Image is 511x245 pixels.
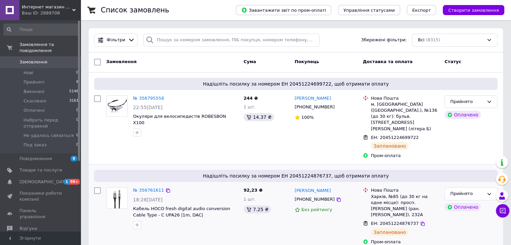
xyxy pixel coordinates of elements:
[361,37,407,43] span: Збережені фільтри:
[133,105,163,110] span: 22:55[DATE]
[24,89,44,95] span: Виконані
[363,59,413,64] span: Доставка та оплата
[301,207,332,212] span: Без рейтингу
[244,197,256,202] span: 1 шт.
[19,59,47,65] span: Замовлення
[295,95,331,102] a: [PERSON_NAME]
[69,98,79,104] span: 3161
[371,142,409,150] div: Заплановано
[106,95,128,117] a: Фото товару
[444,203,481,211] div: Оплачено
[236,5,331,15] button: Завантажити звіт по пром-оплаті
[24,70,33,76] span: Нові
[24,142,46,148] span: Под заказ
[244,205,271,213] div: 7.25 ₴
[295,188,331,194] a: [PERSON_NAME]
[19,42,81,54] span: Замовлення та повідомлення
[133,114,226,125] a: Окуляри для велосипедистів ROBESBON X100
[371,187,439,193] div: Нова Пошта
[448,8,499,13] span: Створити замовлення
[143,34,320,47] input: Пошук за номером замовлення, ПІБ покупця, номером телефону, Email, номером накладної
[133,96,164,101] a: № 356795558
[76,117,79,129] span: 0
[496,204,509,217] button: Чат з покупцем
[76,79,79,85] span: 8
[107,188,127,208] img: Фото товару
[76,142,79,148] span: 0
[19,179,69,185] span: [DEMOGRAPHIC_DATA]
[97,81,495,87] span: Надішліть посилку за номером ЕН 20451224699722, щоб отримати оплату
[76,133,79,139] span: 0
[295,104,335,109] span: [PHONE_NUMBER]
[295,197,335,202] span: [PHONE_NUMBER]
[371,101,439,132] div: м. [GEOGRAPHIC_DATA] ([GEOGRAPHIC_DATA].), №136 (до 30 кг): бульв. [STREET_ADDRESS][PERSON_NAME] ...
[64,179,69,185] span: 1
[24,98,46,104] span: Скасовані
[97,173,495,179] span: Надішліть посилку за номером ЕН 20451224876737, щоб отримати оплату
[244,96,258,101] span: 244 ₴
[106,187,128,209] a: Фото товару
[295,59,319,64] span: Покупець
[338,5,400,15] button: Управління статусами
[371,239,439,245] div: Пром-оплата
[133,197,163,202] span: 18:28[DATE]
[371,135,419,140] span: ЕН: 20451224699722
[444,59,461,64] span: Статус
[301,115,314,120] span: 100%
[69,179,80,185] span: 99+
[244,59,256,64] span: Cума
[69,89,79,95] span: 5146
[106,59,136,64] span: Замовлення
[24,79,44,85] span: Прийняті
[241,7,326,13] span: Завантажити звіт по пром-оплаті
[19,167,62,173] span: Товари та послуги
[371,194,439,218] div: Харків, №85 (до 30 кг на одне місце): просп. [PERSON_NAME] (ран. [PERSON_NAME]), 232А
[444,111,481,119] div: Оплачено
[418,37,425,43] span: Всі
[443,5,504,15] button: Створити замовлення
[412,8,431,13] span: Експорт
[24,133,74,139] span: Не удалось связаться
[3,23,79,36] input: Пошук
[450,98,484,105] div: Прийнято
[244,113,274,121] div: 14.37 ₴
[101,6,169,14] h1: Список замовлень
[244,188,263,193] span: 92,23 ₴
[450,190,484,197] div: Прийнято
[371,95,439,101] div: Нова Пошта
[371,221,419,226] span: ЕН: 20451224876737
[22,4,72,10] span: Интернет магазин Z-Shop
[107,96,127,116] img: Фото товару
[19,208,62,220] span: Панель управління
[371,153,439,159] div: Пром-оплата
[343,8,395,13] span: Управління статусами
[436,7,504,12] a: Створити замовлення
[24,117,76,129] span: Набрать перед отправкой
[133,206,230,217] a: Кабель HOCO fresh digital audio conversion Cable Type - C UPA26 |1m, DAC|
[76,70,79,76] span: 0
[22,10,81,16] div: Ваш ID: 2889708
[133,188,164,193] a: № 356761611
[426,37,440,42] span: (8315)
[19,190,62,202] span: Показники роботи компанії
[407,5,436,15] button: Експорт
[19,226,37,232] span: Відгуки
[19,156,52,162] span: Повідомлення
[24,107,45,113] span: Оплачені
[107,37,125,43] span: Фільтри
[371,228,409,236] div: Заплановано
[244,104,256,109] span: 1 шт.
[76,107,79,113] span: 0
[71,156,77,161] span: 8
